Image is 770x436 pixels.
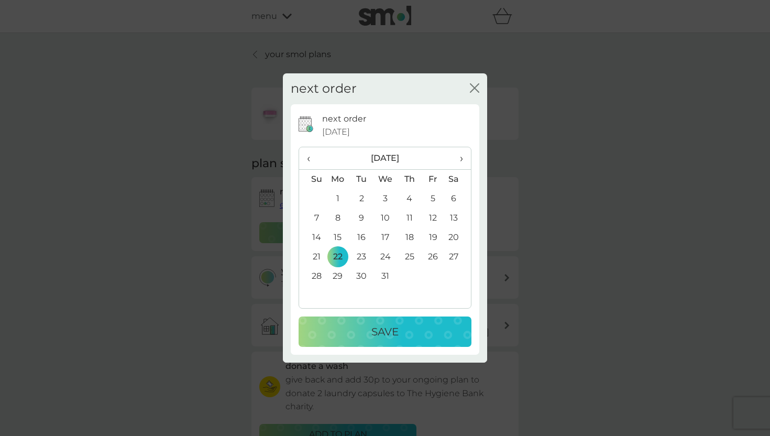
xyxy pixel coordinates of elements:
[291,81,357,96] h2: next order
[326,247,350,267] td: 22
[445,209,471,228] td: 13
[421,169,445,189] th: Fr
[326,267,350,286] td: 29
[350,189,373,209] td: 2
[373,228,398,247] td: 17
[398,209,421,228] td: 11
[373,189,398,209] td: 3
[299,169,326,189] th: Su
[326,228,350,247] td: 15
[326,209,350,228] td: 8
[299,267,326,286] td: 28
[350,267,373,286] td: 30
[373,247,398,267] td: 24
[453,147,463,169] span: ›
[445,228,471,247] td: 20
[326,169,350,189] th: Mo
[398,189,421,209] td: 4
[373,267,398,286] td: 31
[421,228,445,247] td: 19
[445,189,471,209] td: 6
[398,169,421,189] th: Th
[326,189,350,209] td: 1
[326,147,445,170] th: [DATE]
[398,228,421,247] td: 18
[371,323,399,340] p: Save
[299,317,471,347] button: Save
[470,83,479,94] button: close
[299,209,326,228] td: 7
[299,228,326,247] td: 14
[307,147,318,169] span: ‹
[421,189,445,209] td: 5
[445,169,471,189] th: Sa
[299,247,326,267] td: 21
[322,125,350,139] span: [DATE]
[350,247,373,267] td: 23
[350,228,373,247] td: 16
[373,209,398,228] td: 10
[350,209,373,228] td: 9
[350,169,373,189] th: Tu
[322,112,366,126] p: next order
[421,247,445,267] td: 26
[421,209,445,228] td: 12
[445,247,471,267] td: 27
[398,247,421,267] td: 25
[373,169,398,189] th: We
